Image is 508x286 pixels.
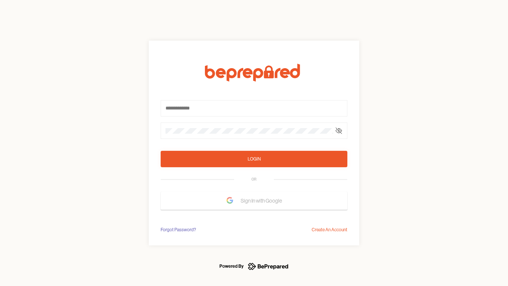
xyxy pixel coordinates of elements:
button: Login [161,151,347,167]
div: Powered By [219,262,244,271]
div: OR [251,177,257,182]
div: Create An Account [312,226,347,233]
div: Forgot Password? [161,226,196,233]
span: Sign In with Google [241,194,286,207]
button: Sign In with Google [161,192,347,210]
div: Login [248,155,261,163]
